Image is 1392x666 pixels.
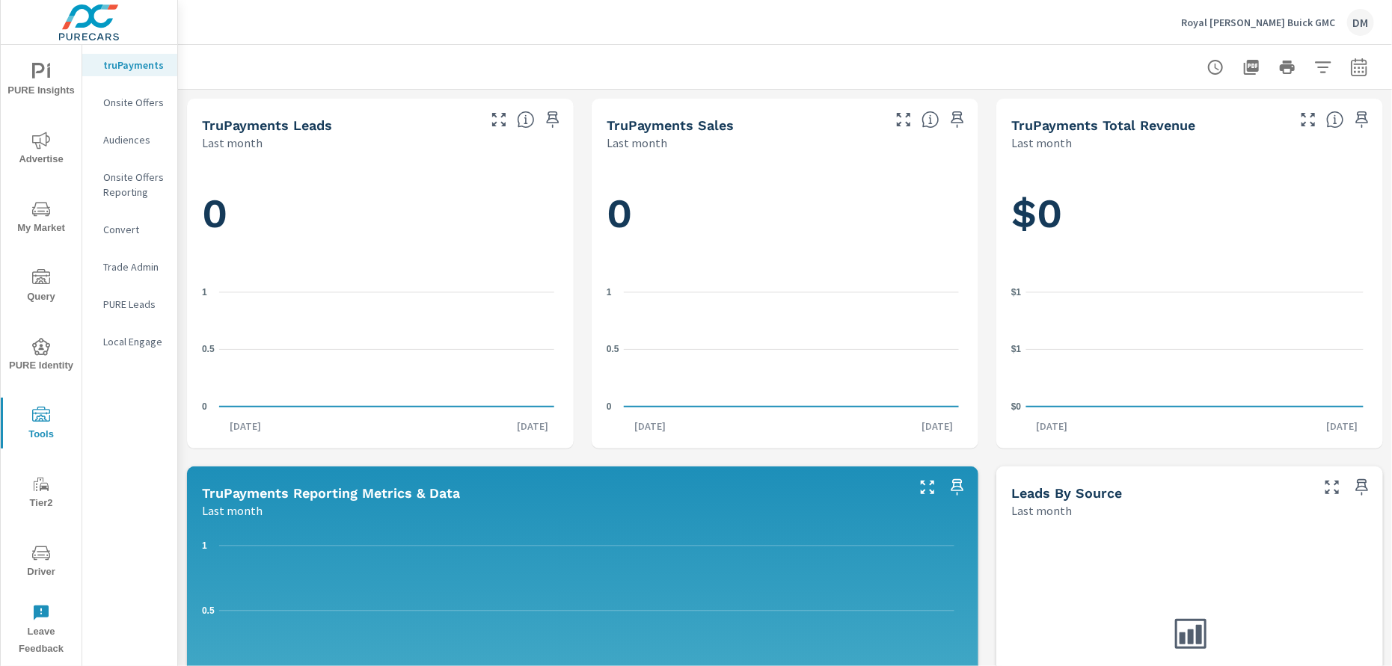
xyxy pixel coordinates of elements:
[1026,419,1079,434] p: [DATE]
[103,334,165,349] p: Local Engage
[945,108,969,132] span: Save this to your personalized report
[5,544,77,581] span: Driver
[945,475,969,499] span: Save this to your personalized report
[202,287,207,297] text: 1
[103,132,165,147] p: Audiences
[1236,52,1266,82] button: "Export Report to PDF"
[506,419,559,434] p: [DATE]
[202,540,207,551] text: 1
[82,166,177,203] div: Onsite Offers Reporting
[1011,344,1022,354] text: $1
[5,200,77,237] span: My Market
[202,134,263,152] p: Last month
[82,218,177,241] div: Convert
[541,108,565,132] span: Save this to your personalized report
[1350,108,1374,132] span: Save this to your personalized report
[607,287,612,297] text: 1
[1308,52,1338,82] button: Apply Filters
[82,54,177,76] div: truPayments
[916,475,939,499] button: Make Fullscreen
[82,330,177,353] div: Local Engage
[219,419,272,434] p: [DATE]
[5,63,77,99] span: PURE Insights
[892,108,916,132] button: Make Fullscreen
[103,95,165,110] p: Onsite Offers
[202,117,332,133] h5: truPayments Leads
[624,419,676,434] p: [DATE]
[103,297,165,312] p: PURE Leads
[202,502,263,519] p: Last month
[5,604,77,658] span: Leave Feedback
[202,401,207,412] text: 0
[5,132,77,168] span: Advertise
[82,293,177,315] div: PURE Leads
[607,117,734,133] h5: truPayments Sales
[1344,52,1374,82] button: Select Date Range
[487,108,511,132] button: Make Fullscreen
[103,222,165,237] p: Convert
[82,129,177,151] div: Audiences
[911,419,963,434] p: [DATE]
[202,485,460,501] h5: truPayments Reporting Metrics & Data
[103,259,165,274] p: Trade Admin
[202,605,215,616] text: 0.5
[1011,134,1072,152] p: Last month
[1011,502,1072,519] p: Last month
[1347,9,1374,36] div: DM
[103,170,165,200] p: Onsite Offers Reporting
[517,111,535,129] span: The number of truPayments leads.
[607,134,667,152] p: Last month
[607,401,612,412] text: 0
[607,188,963,239] h1: 0
[1011,401,1022,412] text: $0
[1181,16,1335,29] p: Royal [PERSON_NAME] Buick GMC
[82,256,177,278] div: Trade Admin
[1011,117,1195,133] h5: truPayments Total Revenue
[5,338,77,374] span: PURE Identity
[1316,419,1368,434] p: [DATE]
[1011,485,1122,501] h5: Leads By Source
[5,475,77,512] span: Tier2
[1,45,82,664] div: nav menu
[607,344,619,354] text: 0.5
[82,91,177,114] div: Onsite Offers
[1296,108,1320,132] button: Make Fullscreen
[1320,475,1344,499] button: Make Fullscreen
[1326,111,1344,129] span: Total revenue from sales matched to a truPayments lead. [Source: This data is sourced from the de...
[1272,52,1302,82] button: Print Report
[1011,287,1022,297] text: $1
[922,111,939,129] span: Number of sales matched to a truPayments lead. [Source: This data is sourced from the dealer's DM...
[5,407,77,443] span: Tools
[1350,475,1374,499] span: Save this to your personalized report
[202,188,559,239] h1: 0
[1011,188,1368,239] h1: $0
[202,344,215,354] text: 0.5
[103,58,165,73] p: truPayments
[5,269,77,306] span: Query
